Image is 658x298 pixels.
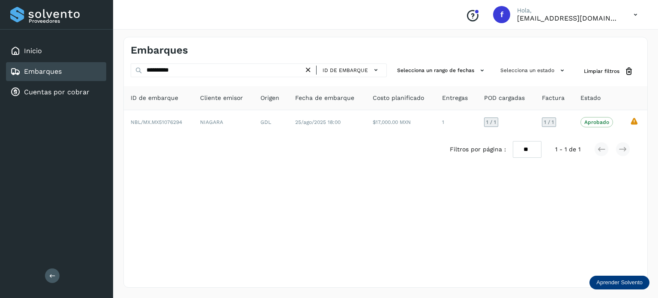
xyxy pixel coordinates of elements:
[254,110,288,134] td: GDL
[295,93,354,102] span: Fecha de embarque
[542,93,565,102] span: Factura
[24,67,62,75] a: Embarques
[484,93,525,102] span: POD cargadas
[596,279,643,286] p: Aprender Solvento
[589,276,649,289] div: Aprender Solvento
[200,93,243,102] span: Cliente emisor
[193,110,254,134] td: NIAGARA
[584,119,609,125] p: Aprobado
[497,63,570,78] button: Selecciona un estado
[373,93,424,102] span: Costo planificado
[24,88,90,96] a: Cuentas por cobrar
[131,93,178,102] span: ID de embarque
[544,120,554,125] span: 1 / 1
[320,64,383,76] button: ID de embarque
[450,145,506,154] span: Filtros por página :
[24,47,42,55] a: Inicio
[260,93,279,102] span: Origen
[323,66,368,74] span: ID de embarque
[442,93,468,102] span: Entregas
[486,120,496,125] span: 1 / 1
[517,7,620,14] p: Hola,
[435,110,477,134] td: 1
[555,145,580,154] span: 1 - 1 de 1
[577,63,640,79] button: Limpiar filtros
[6,83,106,102] div: Cuentas por cobrar
[517,14,620,22] p: fyc3@mexamerik.com
[394,63,490,78] button: Selecciona un rango de fechas
[584,67,619,75] span: Limpiar filtros
[29,18,103,24] p: Proveedores
[6,42,106,60] div: Inicio
[6,62,106,81] div: Embarques
[295,119,341,125] span: 25/ago/2025 18:00
[580,93,601,102] span: Estado
[131,44,188,57] h4: Embarques
[366,110,435,134] td: $17,000.00 MXN
[131,119,182,125] span: NBL/MX.MX51076294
